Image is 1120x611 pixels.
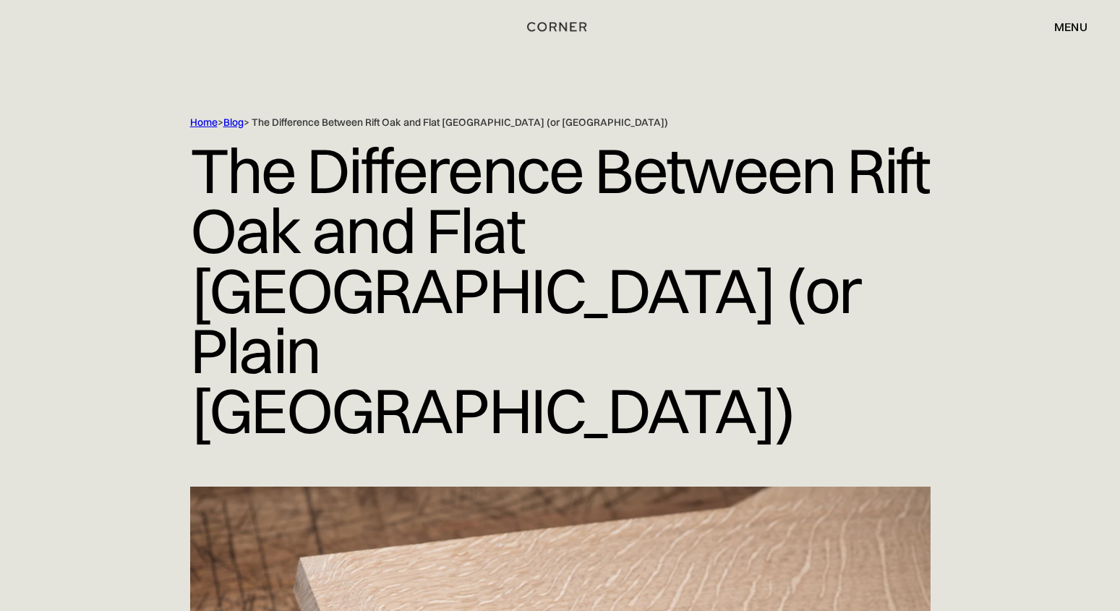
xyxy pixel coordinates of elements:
a: Home [190,116,218,129]
a: home [514,17,606,36]
div: > > The Difference Between Rift Oak and Flat [GEOGRAPHIC_DATA] (or [GEOGRAPHIC_DATA]) [190,116,870,129]
div: menu [1054,21,1087,33]
div: menu [1040,14,1087,39]
h1: The Difference Between Rift Oak and Flat [GEOGRAPHIC_DATA] (or Plain [GEOGRAPHIC_DATA]) [190,129,931,452]
a: Blog [223,116,244,129]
